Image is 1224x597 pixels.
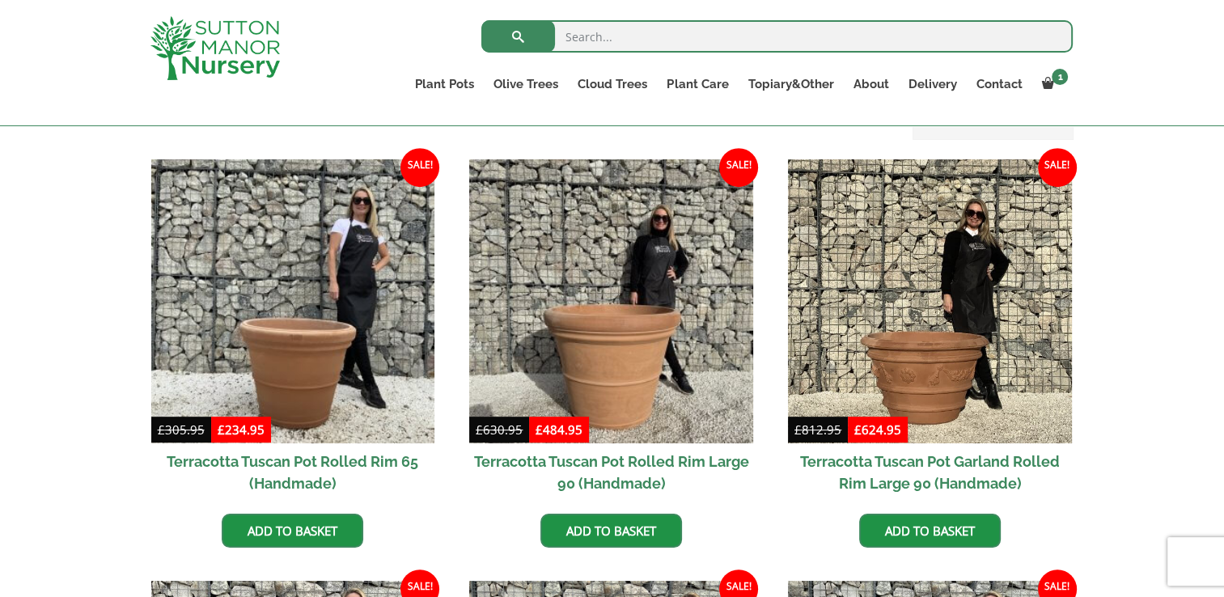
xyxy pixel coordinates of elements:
a: Cloud Trees [568,73,657,95]
a: Topiary&Other [738,73,843,95]
span: Sale! [719,148,758,187]
a: Sale! Terracotta Tuscan Pot Rolled Rim 65 (Handmade) [151,159,435,502]
a: Delivery [898,73,966,95]
span: Sale! [400,148,439,187]
a: Contact [966,73,1031,95]
h2: Terracotta Tuscan Pot Garland Rolled Rim Large 90 (Handmade) [788,443,1072,502]
a: 1 [1031,73,1073,95]
h2: Terracotta Tuscan Pot Rolled Rim 65 (Handmade) [151,443,435,502]
h2: Terracotta Tuscan Pot Rolled Rim Large 90 (Handmade) [469,443,753,502]
span: 1 [1052,69,1068,85]
span: £ [794,421,802,438]
a: About [843,73,898,95]
input: Search... [481,20,1073,53]
bdi: 812.95 [794,421,841,438]
a: Plant Care [657,73,738,95]
span: Sale! [1038,148,1077,187]
bdi: 305.95 [158,421,205,438]
span: £ [854,421,862,438]
span: £ [536,421,543,438]
img: Terracotta Tuscan Pot Rolled Rim Large 90 (Handmade) [469,159,753,443]
a: Sale! Terracotta Tuscan Pot Garland Rolled Rim Large 90 (Handmade) [788,159,1072,502]
a: Add to basket: “Terracotta Tuscan Pot Rolled Rim Large 90 (Handmade)” [540,514,682,548]
bdi: 234.95 [218,421,265,438]
span: £ [218,421,225,438]
a: Add to basket: “Terracotta Tuscan Pot Rolled Rim 65 (Handmade)” [222,514,363,548]
span: £ [158,421,165,438]
bdi: 484.95 [536,421,582,438]
a: Plant Pots [405,73,484,95]
a: Olive Trees [484,73,568,95]
img: Terracotta Tuscan Pot Garland Rolled Rim Large 90 (Handmade) [788,159,1072,443]
a: Sale! Terracotta Tuscan Pot Rolled Rim Large 90 (Handmade) [469,159,753,502]
bdi: 624.95 [854,421,901,438]
span: £ [476,421,483,438]
img: Terracotta Tuscan Pot Rolled Rim 65 (Handmade) [151,159,435,443]
img: logo [150,16,280,80]
bdi: 630.95 [476,421,523,438]
a: Add to basket: “Terracotta Tuscan Pot Garland Rolled Rim Large 90 (Handmade)” [859,514,1001,548]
